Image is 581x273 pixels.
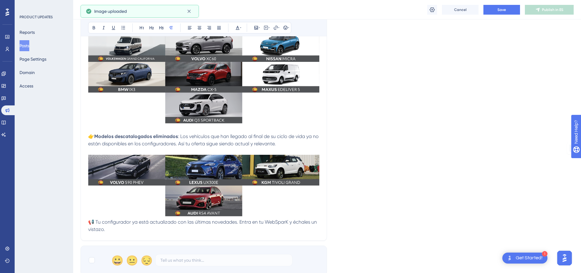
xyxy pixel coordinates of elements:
button: Domain [20,67,35,78]
img: launcher-image-alternative-text [506,254,513,262]
button: Page Settings [20,54,46,65]
button: Publish in ES [525,5,574,15]
button: Reports [20,27,35,38]
span: Need Help? [14,2,38,9]
span: Image uploaded [94,8,127,15]
span: 👉 [88,133,94,139]
div: 1 [542,251,547,257]
span: Save [497,7,506,12]
strong: Modelos descatalogados eliminados [94,133,178,139]
span: Cancel [454,7,467,12]
button: Cancel [442,5,479,15]
button: Access [20,80,33,91]
iframe: UserGuiding AI Assistant Launcher [555,249,574,267]
div: PRODUCT UPDATES [20,15,53,19]
span: 📢 Tu configurador ya está actualizado con las últimas novedades. Entra en tu WebSparK y échales u... [88,219,318,232]
div: Open Get Started! checklist, remaining modules: 1 [502,253,547,264]
button: Save [483,5,520,15]
span: : Los vehículos que han llegado al final de su ciclo de vida ya no están disponibles en los confi... [88,133,320,147]
div: Get Started! [516,255,543,261]
span: Publish in ES [542,7,563,12]
button: Posts [20,40,29,51]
